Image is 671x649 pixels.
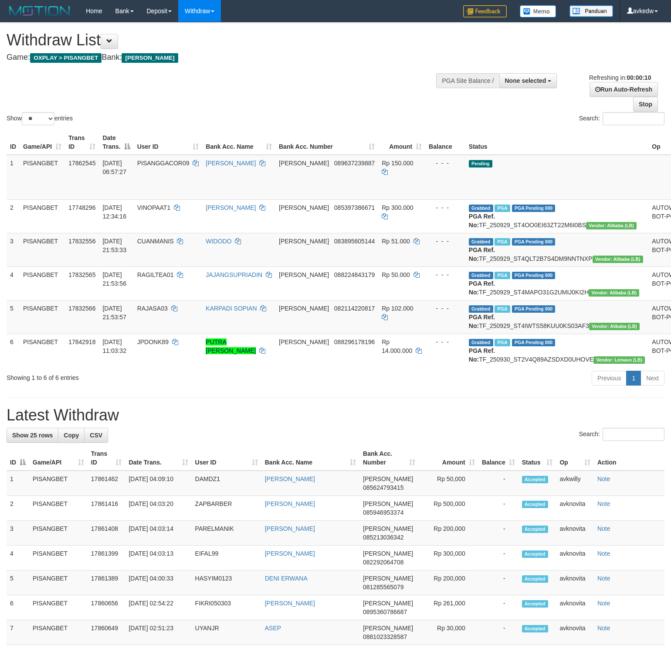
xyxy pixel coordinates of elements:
th: User ID: activate to sort column ascending [134,130,203,155]
span: [DATE] 21:53:33 [102,238,126,253]
span: [PERSON_NAME] [363,600,413,607]
span: Marked by avknovia [495,238,510,246]
span: Grabbed [469,205,493,212]
th: Bank Acc. Number: activate to sort column ascending [275,130,378,155]
span: [DATE] 11:03:32 [102,338,126,354]
td: [DATE] 04:09:10 [125,471,191,496]
td: PISANGBET [29,546,88,570]
td: avknovita [556,620,594,645]
th: User ID: activate to sort column ascending [192,446,261,471]
th: ID [7,130,20,155]
th: Action [594,446,664,471]
td: PISANGBET [29,570,88,595]
span: Vendor URL: https://dashboard.q2checkout.com/secure [593,356,645,364]
div: - - - [429,338,462,346]
span: PGA Pending [512,305,556,313]
img: Feedback.jpg [463,5,507,17]
div: PGA Site Balance / [436,73,499,88]
span: Copy 085624793415 to clipboard [363,484,403,491]
span: Accepted [522,575,548,583]
span: Marked by avknovia [495,272,510,279]
td: - [478,546,518,570]
a: [PERSON_NAME] [265,600,315,607]
b: PGA Ref. No: [469,246,495,262]
td: PISANGBET [29,471,88,496]
td: [DATE] 04:00:33 [125,570,191,595]
th: Bank Acc. Name: activate to sort column ascending [202,130,275,155]
span: [PERSON_NAME] [363,475,413,482]
td: Rp 300,000 [419,546,478,570]
td: - [478,471,518,496]
label: Show entries [7,112,73,125]
td: 1 [7,471,29,496]
span: RAJASA03 [137,305,168,312]
a: [PERSON_NAME] [265,475,315,482]
span: [PERSON_NAME] [363,625,413,632]
a: [PERSON_NAME] [206,160,256,167]
span: Rp 50.000 [382,271,410,278]
td: 17861408 [88,521,125,546]
span: Vendor URL: https://dashboard.q2checkout.com/secure [586,222,637,229]
span: Marked by avkyakub [495,205,510,212]
td: - [478,521,518,546]
select: Showentries [22,112,54,125]
a: Next [640,371,664,386]
span: 17862545 [68,160,95,167]
a: Note [597,475,610,482]
img: panduan.png [569,5,613,17]
a: Run Auto-Refresh [590,82,658,97]
span: [PERSON_NAME] [363,575,413,582]
td: DAMDZ1 [192,471,261,496]
td: TF_250929_ST4QLT2B7S4DM9NNTNXP [465,233,649,266]
div: - - - [429,159,462,167]
span: 17832566 [68,305,95,312]
span: Grabbed [469,272,493,279]
span: OXPLAY > PISANGBET [30,53,102,63]
span: [DATE] 21:53:56 [102,271,126,287]
img: Button%20Memo.svg [520,5,556,17]
b: PGA Ref. No: [469,213,495,229]
b: PGA Ref. No: [469,280,495,296]
span: Copy 081285565079 to clipboard [363,584,403,591]
a: Note [597,525,610,532]
td: - [478,620,518,645]
td: 2 [7,199,20,233]
td: TF_250929_ST4OO0EI63ZT22M6I0BS [465,199,649,233]
td: HASYIM0123 [192,570,261,595]
input: Search: [603,428,664,441]
a: Stop [633,97,658,112]
span: [PERSON_NAME] [279,204,329,211]
a: WIDODO [206,238,231,245]
td: PISANGBET [20,233,65,266]
td: Rp 200,000 [419,570,478,595]
span: Copy 089637239887 to clipboard [334,160,375,167]
a: Note [597,600,610,607]
td: Rp 500,000 [419,496,478,521]
td: avkwilly [556,471,594,496]
span: [PERSON_NAME] [363,500,413,507]
td: TF_250929_ST4MAPO31G2UMIJ0KI2H [465,266,649,300]
span: Copy 085397386671 to clipboard [334,204,375,211]
a: Note [597,625,610,632]
th: Status: activate to sort column ascending [518,446,556,471]
td: PISANGBET [29,521,88,546]
td: 17861389 [88,570,125,595]
span: Copy 085213036342 to clipboard [363,534,403,541]
td: avknovita [556,496,594,521]
span: Show 25 rows [12,432,53,439]
a: Note [597,575,610,582]
th: Game/API: activate to sort column ascending [29,446,88,471]
th: Status [465,130,649,155]
td: [DATE] 04:03:13 [125,546,191,570]
td: avknovita [556,546,594,570]
span: Accepted [522,625,548,632]
a: JAJANGSUPRIADIN [206,271,262,278]
td: [DATE] 04:03:14 [125,521,191,546]
th: Trans ID: activate to sort column ascending [65,130,99,155]
span: Grabbed [469,305,493,313]
td: - [478,595,518,620]
span: Copy [64,432,79,439]
td: 6 [7,595,29,620]
td: 1 [7,155,20,200]
span: [DATE] 12:34:16 [102,204,126,220]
